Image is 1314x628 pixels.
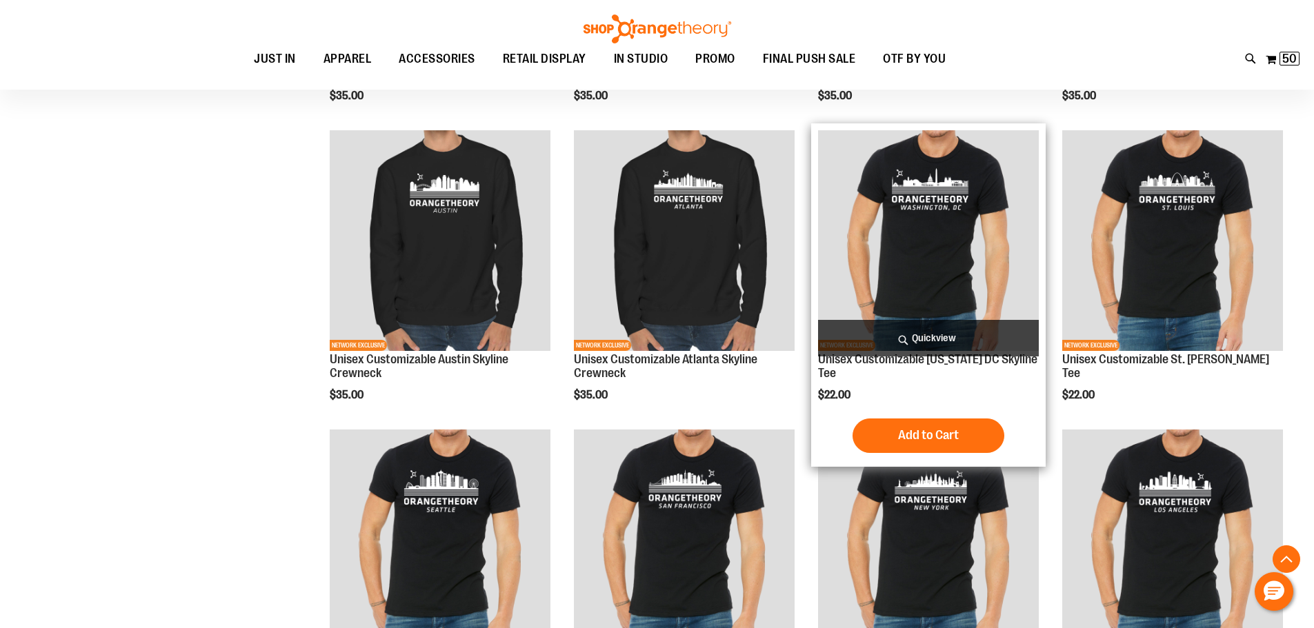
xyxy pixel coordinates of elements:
a: OTF BY YOU [869,43,959,75]
img: Shop Orangetheory [581,14,733,43]
a: Product image for Unisex Customizable Austin Skyline CrewneckNETWORK EXCLUSIVE [330,130,550,353]
span: OTF BY YOU [883,43,946,74]
a: ACCESSORIES [385,43,489,75]
span: $35.00 [574,90,610,102]
span: $35.00 [1062,90,1098,102]
span: PROMO [695,43,735,74]
img: Product image for Unisex Customizable Atlanta Skyline Crewneck [574,130,795,351]
span: $35.00 [330,90,366,102]
span: NETWORK EXCLUSIVE [574,340,631,351]
div: product [1055,123,1290,436]
a: Unisex Customizable Austin Skyline Crewneck [330,352,508,380]
span: ACCESSORIES [399,43,475,74]
span: $35.00 [818,90,854,102]
span: $35.00 [574,389,610,401]
img: Product image for Unisex Customizable Washington DC Skyline Tee [818,130,1039,351]
a: APPAREL [310,43,386,75]
span: FINAL PUSH SALE [763,43,856,74]
button: Back To Top [1273,545,1300,573]
a: PROMO [681,43,749,75]
span: NETWORK EXCLUSIVE [330,340,387,351]
span: APPAREL [323,43,372,74]
span: RETAIL DISPLAY [503,43,586,74]
a: IN STUDIO [600,43,682,75]
span: 50 [1282,52,1297,65]
a: JUST IN [240,43,310,75]
div: product [567,123,802,436]
span: $35.00 [330,389,366,401]
a: Unisex Customizable [US_STATE] DC Skyline Tee [818,352,1037,380]
span: $22.00 [1062,389,1097,401]
button: Add to Cart [853,418,1004,453]
div: product [323,123,557,436]
a: RETAIL DISPLAY [489,43,600,74]
div: product [811,123,1046,466]
span: JUST IN [254,43,296,74]
span: $22.00 [818,389,853,401]
button: Hello, have a question? Let’s chat. [1255,572,1293,611]
a: Quickview [818,320,1039,356]
span: IN STUDIO [614,43,668,74]
a: Product image for Unisex Customizable Atlanta Skyline CrewneckNETWORK EXCLUSIVE [574,130,795,353]
a: Product image for Unisex Customizable Washington DC Skyline TeeNETWORK EXCLUSIVE [818,130,1039,353]
span: NETWORK EXCLUSIVE [1062,340,1119,351]
a: FINAL PUSH SALE [749,43,870,75]
img: Product image for Unisex Customizable St. Louis Skyline Tee [1062,130,1283,351]
span: Add to Cart [898,427,959,443]
a: Unisex Customizable Atlanta Skyline Crewneck [574,352,757,380]
img: Product image for Unisex Customizable Austin Skyline Crewneck [330,130,550,351]
a: Product image for Unisex Customizable St. Louis Skyline TeeNETWORK EXCLUSIVE [1062,130,1283,353]
a: Unisex Customizable St. [PERSON_NAME] Tee [1062,352,1269,380]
